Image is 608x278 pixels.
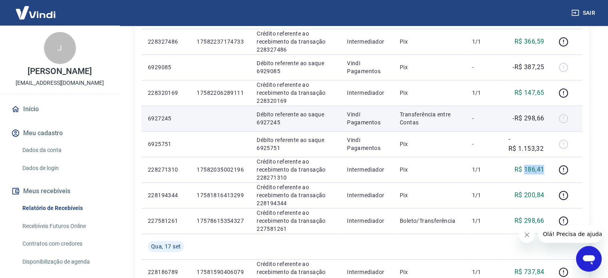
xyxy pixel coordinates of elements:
[347,38,387,46] p: Intermediador
[257,110,334,126] p: Débito referente ao saque 6927245
[347,268,387,276] p: Intermediador
[197,38,244,46] p: 17582237174733
[514,267,544,277] p: R$ 737,84
[472,166,495,174] p: 1/1
[347,89,387,97] p: Intermediador
[257,209,334,233] p: Crédito referente ao recebimento da transação 227581261
[514,88,544,98] p: R$ 147,65
[576,246,602,272] iframe: Botão para abrir a janela de mensagens
[28,67,92,76] p: [PERSON_NAME]
[10,182,110,200] button: Meus recebíveis
[347,191,387,199] p: Intermediador
[472,268,495,276] p: 1/1
[538,225,602,243] iframe: Mensagem da empresa
[148,38,184,46] p: 228327486
[257,158,334,182] p: Crédito referente ao recebimento da transação 228271310
[197,268,244,276] p: 17581590406079
[400,166,459,174] p: Pix
[514,216,544,226] p: R$ 298,66
[400,63,459,71] p: Pix
[10,100,110,118] a: Início
[148,63,184,71] p: 6929085
[400,89,459,97] p: Pix
[400,140,459,148] p: Pix
[257,30,334,54] p: Crédito referente ao recebimento da transação 228327486
[570,6,598,20] button: Sair
[148,140,184,148] p: 6925751
[512,62,544,72] p: -R$ 387,25
[514,165,544,174] p: R$ 186,41
[257,81,334,105] p: Crédito referente ao recebimento da transação 228320169
[148,114,184,122] p: 6927245
[19,160,110,176] a: Dados de login
[19,254,110,270] a: Disponibilização de agenda
[197,89,244,97] p: 17582206289111
[472,191,495,199] p: 1/1
[148,89,184,97] p: 228320169
[10,124,110,142] button: Meu cadastro
[472,114,495,122] p: -
[347,166,387,174] p: Intermediador
[197,166,244,174] p: 17582035002196
[197,191,244,199] p: 17581816413299
[151,242,181,250] span: Qua, 17 set
[19,200,110,216] a: Relatório de Recebíveis
[10,0,62,25] img: Vindi
[44,32,76,64] div: J
[257,59,334,75] p: Débito referente ao saque 6929085
[400,38,459,46] p: Pix
[512,114,544,123] p: -R$ 298,66
[400,191,459,199] p: Pix
[148,191,184,199] p: 228194344
[472,63,495,71] p: -
[197,217,244,225] p: 17578615354327
[19,142,110,158] a: Dados da conta
[400,268,459,276] p: Pix
[347,217,387,225] p: Intermediador
[400,110,459,126] p: Transferência entre Contas
[514,37,544,46] p: R$ 366,59
[472,140,495,148] p: -
[472,217,495,225] p: 1/1
[472,89,495,97] p: 1/1
[5,6,67,12] span: Olá! Precisa de ajuda?
[19,236,110,252] a: Contratos com credores
[400,217,459,225] p: Boleto/Transferência
[347,59,387,75] p: Vindi Pagamentos
[148,268,184,276] p: 228186789
[508,134,544,154] p: -R$ 1.153,32
[257,183,334,207] p: Crédito referente ao recebimento da transação 228194344
[148,166,184,174] p: 228271310
[472,38,495,46] p: 1/1
[148,217,184,225] p: 227581261
[347,110,387,126] p: Vindi Pagamentos
[19,218,110,234] a: Recebíveis Futuros Online
[519,227,535,243] iframe: Fechar mensagem
[514,190,544,200] p: R$ 200,84
[16,79,104,87] p: [EMAIL_ADDRESS][DOMAIN_NAME]
[257,136,334,152] p: Débito referente ao saque 6925751
[347,136,387,152] p: Vindi Pagamentos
